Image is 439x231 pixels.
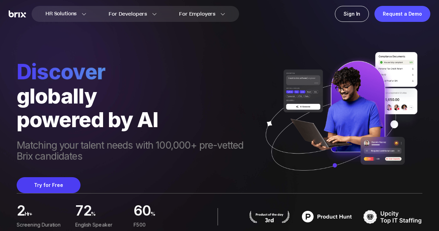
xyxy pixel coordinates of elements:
[75,221,128,229] div: English Speaker
[134,205,151,220] span: 60
[91,208,128,223] span: %
[297,208,356,225] img: product hunt badge
[17,140,257,163] span: Matching your talent needs with 100,000+ pre-vetted Brix candidates
[45,8,77,19] span: HR Solutions
[248,211,290,223] img: product hunt badge
[151,208,187,223] span: %
[17,59,257,84] span: Discover
[335,6,369,22] a: Sign In
[17,177,81,193] button: Try for Free
[17,221,70,229] div: Screening duration
[75,205,91,220] span: 72
[109,10,147,18] span: For Developers
[9,10,26,18] img: Brix Logo
[17,84,257,108] div: globally
[25,208,69,223] span: hr+
[179,10,216,18] span: For Employers
[17,108,257,131] div: powered by AI
[17,205,25,220] span: 2
[363,208,422,225] img: TOP IT STAFFING
[134,221,187,229] div: F500
[257,52,422,185] img: ai generate
[374,6,430,22] a: Request a Demo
